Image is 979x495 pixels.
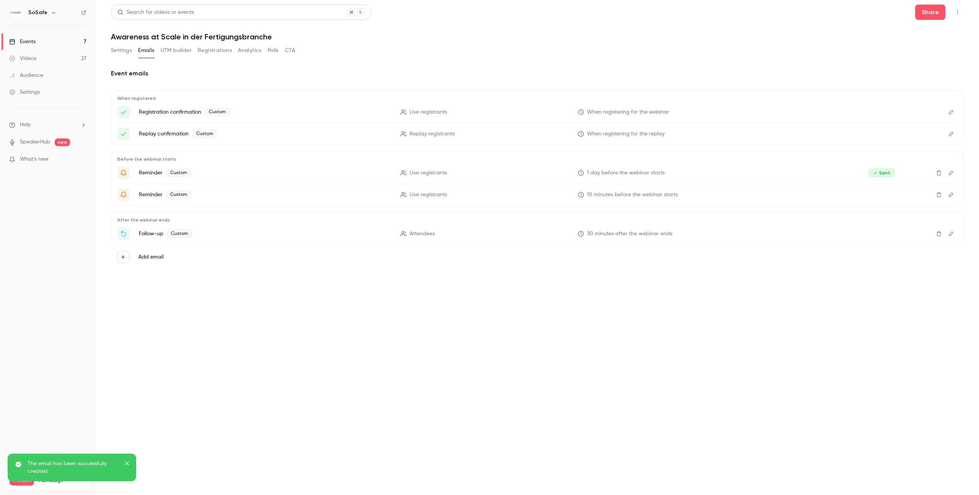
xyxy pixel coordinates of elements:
button: Edit [945,106,957,118]
span: Custom [204,107,230,117]
p: Reminder [139,168,391,177]
span: Live registrants [410,108,447,116]
button: Settings [111,44,132,57]
span: When registering for the webinar [587,108,669,116]
li: help-dropdown-opener [9,121,86,129]
button: Delete [933,189,945,201]
button: Delete [933,228,945,240]
button: UTM builder [161,44,192,57]
span: Help [20,121,31,129]
button: Edit [945,189,957,201]
p: Replay confirmation [139,129,391,138]
span: Attendees [410,230,435,238]
button: Delete [933,167,945,179]
li: Die Aufzeichnung ist verfügbar ✅ {{ event_name }}! [117,128,957,140]
li: Morgen ist es soweit! 🚀 {{ event_name }} [117,167,957,179]
span: Custom [166,229,192,238]
button: Emails [138,44,154,57]
img: SoSafe [10,7,22,19]
button: Share [915,5,945,20]
button: CTA [285,44,295,57]
label: Add email [138,253,164,261]
p: Registration confirmation [139,107,391,117]
p: Follow-up [139,229,391,238]
span: Sent [868,168,895,177]
h6: SoSafe [28,9,47,16]
div: Audience [9,72,43,79]
button: Edit [945,228,957,240]
h1: Awareness at Scale in der Fertigungsbranche [111,32,964,41]
button: Edit [945,167,957,179]
div: Settings [9,88,40,96]
li: Aufzeichnung und Kontakt zu den Sprechern [117,228,957,240]
span: Live registrants [410,191,447,199]
a: SpeakerHub [20,138,50,146]
p: After the webinar ends [117,217,957,223]
div: Search for videos or events [117,8,194,16]
button: Edit [945,128,957,140]
button: close [125,460,130,469]
p: Before the webinar starts [117,156,957,162]
p: Reminder [139,190,391,199]
span: Custom [192,129,218,138]
span: Custom [166,168,192,177]
li: Ihre Anmeldung ist bestätigt! 🎉 - {{ event_name }} [117,106,957,118]
li: Gleich geht’s los! ⏰ - {{ event_name }} [117,189,957,201]
button: Analytics [238,44,262,57]
p: The email has been successfully created. [28,460,119,475]
span: 10 minutes before the webinar starts [587,191,678,199]
span: Replay registrants [410,130,455,138]
span: 30 minutes after the webinar ends [587,230,672,238]
span: new [55,138,70,146]
span: What's new [20,155,49,163]
span: Custom [166,190,192,199]
button: Polls [268,44,279,57]
button: Registrations [198,44,232,57]
div: Events [9,38,36,46]
span: Live registrants [410,169,447,177]
div: Videos [9,55,36,62]
h2: Event emails [111,69,964,78]
p: When registered [117,95,957,101]
span: When registering for the replay [587,130,665,138]
span: 1 day before the webinar starts [587,169,665,177]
